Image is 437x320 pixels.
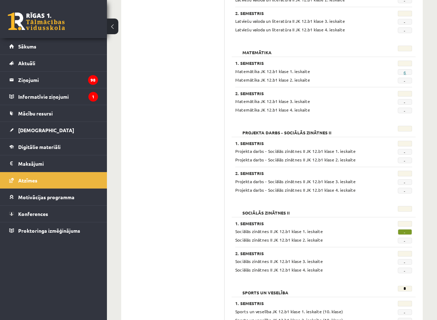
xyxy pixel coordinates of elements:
[235,179,356,184] span: Projekta darbs - Sociālās zinātnes II JK 12.b1 klase 3. ieskaite
[9,122,98,138] a: [DEMOGRAPHIC_DATA]
[18,110,53,117] span: Mācību resursi
[18,211,48,217] span: Konferences
[18,127,74,133] span: [DEMOGRAPHIC_DATA]
[403,69,406,75] a: 6
[9,139,98,155] a: Digitālie materiāli
[235,221,381,226] h3: 1. Semestris
[398,108,412,113] span: -
[18,43,36,50] span: Sākums
[398,188,412,193] span: -
[235,228,323,234] span: Sociālās zinātnes II JK 12.b1 klase 1. ieskaite
[398,99,412,105] span: -
[235,251,381,256] h3: 2. Semestris
[235,77,310,83] span: Matemātika JK 12.b1 klase 2. ieskaite
[18,155,98,172] legend: Maksājumi
[235,187,356,193] span: Projekta darbs - Sociālās zinātnes II JK 12.b1 klase 4. ieskaite
[9,38,98,55] a: Sākums
[398,268,412,273] span: -
[18,227,80,234] span: Proktoringa izmēģinājums
[18,177,37,184] span: Atzīmes
[398,78,412,83] span: -
[9,189,98,205] a: Motivācijas programma
[398,149,412,155] span: -
[9,172,98,189] a: Atzīmes
[235,301,381,306] h3: 1. Semestris
[18,88,98,105] legend: Informatīvie ziņojumi
[235,267,323,273] span: Sociālās zinātnes II JK 12.b1 klase 4. ieskaite
[235,258,323,264] span: Sociālās zinātnes II JK 12.b1 klase 3. ieskaite
[398,229,412,235] span: -
[398,259,412,265] span: -
[8,12,65,30] a: Rīgas 1. Tālmācības vidusskola
[398,179,412,185] span: -
[235,286,295,293] h2: Sports un veselība
[235,27,345,32] span: Latviešu valoda un literatūra II JK 12.b1 klase 4. ieskaite
[18,72,98,88] legend: Ziņojumi
[235,107,310,113] span: Matemātika JK 12.b1 klase 4. ieskaite
[88,92,98,102] i: 1
[235,206,297,213] h2: Sociālās zinātnes II
[398,158,412,163] span: -
[398,27,412,33] span: -
[398,238,412,243] span: -
[18,144,61,150] span: Digitālie materiāli
[235,91,381,96] h3: 2. Semestris
[9,72,98,88] a: Ziņojumi98
[235,61,381,66] h3: 1. Semestris
[398,19,412,25] span: -
[398,309,412,315] span: -
[235,237,323,243] span: Sociālās zinātnes II JK 12.b1 klase 2. ieskaite
[88,75,98,85] i: 98
[235,141,381,146] h3: 1. Semestris
[235,126,339,133] h2: Projekta darbs - Sociālās zinātnes II
[235,11,381,16] h3: 2. Semestris
[235,171,381,176] h3: 2. Semestris
[18,194,74,200] span: Motivācijas programma
[9,55,98,71] a: Aktuāli
[235,18,345,24] span: Latviešu valoda un literatūra II JK 12.b1 klase 3. ieskaite
[9,105,98,122] a: Mācību resursi
[235,46,279,53] h2: Matemātika
[235,157,356,162] span: Projekta darbs - Sociālās zinātnes II JK 12.b1 klase 2. ieskaite
[235,148,356,154] span: Projekta darbs - Sociālās zinātnes II JK 12.b1 klase 1. ieskaite
[9,206,98,222] a: Konferences
[9,155,98,172] a: Maksājumi
[235,98,310,104] span: Matemātika JK 12.b1 klase 3. ieskaite
[18,60,35,66] span: Aktuāli
[9,88,98,105] a: Informatīvie ziņojumi1
[9,222,98,239] a: Proktoringa izmēģinājums
[235,68,310,74] span: Matemātika JK 12.b1 klase 1. ieskaite
[235,309,343,314] span: Sports un veselība JK 12.b1 klase 1. ieskaite (10. klase)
